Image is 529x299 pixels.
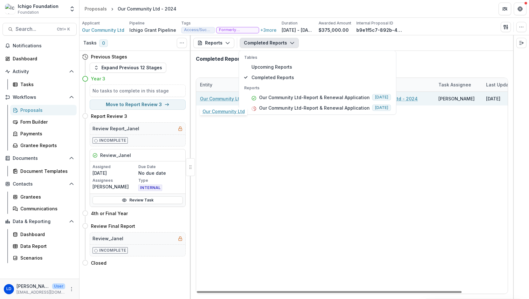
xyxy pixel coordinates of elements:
[91,53,127,60] h4: Previous Stages
[17,283,50,289] p: [PERSON_NAME]
[13,95,66,100] span: Workflows
[251,74,391,81] span: Completed Reports
[498,3,511,15] button: Partners
[82,27,124,33] span: Our Community Ltd
[91,223,135,229] h4: Review Final Report
[3,153,77,163] button: Open Documents
[482,81,520,88] div: Last Updated
[20,231,72,238] div: Dashboard
[99,138,126,143] p: Incomplete
[13,69,66,74] span: Activity
[6,287,11,291] div: Laurel Dumont
[200,95,242,102] a: Our Community Ltd
[10,253,77,263] a: Scenarios
[138,170,183,176] p: No due date
[259,105,370,111] p: Our Community Ltd-Report & Renewal Application
[372,94,391,100] span: [DATE]
[82,20,100,26] p: Applicant
[10,166,77,176] a: Document Templates
[3,53,77,64] a: Dashboard
[356,27,404,33] p: b9e1f5c7-892b-4635-ad43-5d10af0b7162
[56,26,71,33] div: Ctrl + K
[91,113,127,119] h4: Report Review 3
[438,95,475,102] div: [PERSON_NAME]
[20,205,72,212] div: Communications
[3,179,77,189] button: Open Contacts
[20,142,72,149] div: Grantee Reports
[3,92,77,102] button: Open Workflows
[18,10,39,15] span: Foundation
[251,64,391,70] span: Upcoming Reports
[435,78,482,92] div: Task Assignee
[83,40,97,46] h3: Tasks
[68,285,75,293] button: More
[10,105,77,115] a: Proposals
[10,128,77,139] a: Payments
[129,20,145,26] p: Pipeline
[196,81,216,88] div: Entity
[181,20,191,26] p: Tags
[93,196,183,204] a: Review Task
[240,38,299,48] button: Completed Reports
[13,156,66,161] span: Documents
[52,283,65,289] p: User
[18,3,58,10] div: Ichigo Foundation
[184,28,212,32] span: Access/Success
[13,43,74,49] span: Notifications
[20,107,72,113] div: Proposals
[219,28,256,32] span: Formerly incarcerated
[514,3,526,15] button: Get Help
[319,27,349,33] p: $375,000.00
[177,38,187,48] button: Toggle View Cancelled Tasks
[93,170,137,176] p: [DATE]
[138,164,183,170] p: Due Date
[244,85,391,91] p: Reports
[282,20,298,26] p: Duration
[3,216,77,227] button: Open Data & Reporting
[90,63,166,73] button: Expand Previous 12 Stages
[10,140,77,151] a: Grantee Reports
[93,235,123,242] h5: Review_Janel
[17,289,65,295] p: [EMAIL_ADDRESS][DOMAIN_NAME]
[16,26,53,32] span: Search...
[3,41,77,51] button: Notifications
[5,4,15,14] img: Ichigo Foundation
[516,38,526,48] button: Expand right
[129,27,176,33] p: Ichigo Grant Pipeline
[91,210,128,217] h4: 4th or Final Year
[68,3,77,15] button: Open entity switcher
[435,81,475,88] div: Task Assignee
[10,192,77,202] a: Grantees
[138,178,183,183] p: Type
[10,79,77,90] a: Tasks
[13,219,66,224] span: Data & Reporting
[193,38,234,48] button: Reports
[85,5,107,12] div: Proposals
[259,94,370,101] p: Our Community Ltd-Report & Renewal Application
[10,203,77,214] a: Communications
[20,194,72,200] div: Grantees
[486,95,500,102] div: [DATE]
[10,241,77,251] a: Data Report
[93,178,137,183] p: Assignees
[20,255,72,261] div: Scenarios
[10,117,77,127] a: Form Builder
[82,4,109,13] a: Proposals
[282,27,313,33] p: [DATE] - [DATE]
[20,81,72,88] div: Tasks
[93,125,139,132] h5: Review Report_Janel
[20,168,72,174] div: Document Templates
[3,23,77,36] button: Search...
[90,99,186,110] button: Move to Report Review 3
[91,75,105,82] h4: Year 3
[372,105,391,111] span: [DATE]
[196,56,245,62] h2: Completed Reports
[356,20,393,26] p: Internal Proposal ID
[93,164,137,170] p: Assigned
[93,183,137,190] p: [PERSON_NAME]
[260,27,277,33] button: +3more
[13,55,72,62] div: Dashboard
[99,39,108,47] span: 0
[82,4,179,13] nav: breadcrumb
